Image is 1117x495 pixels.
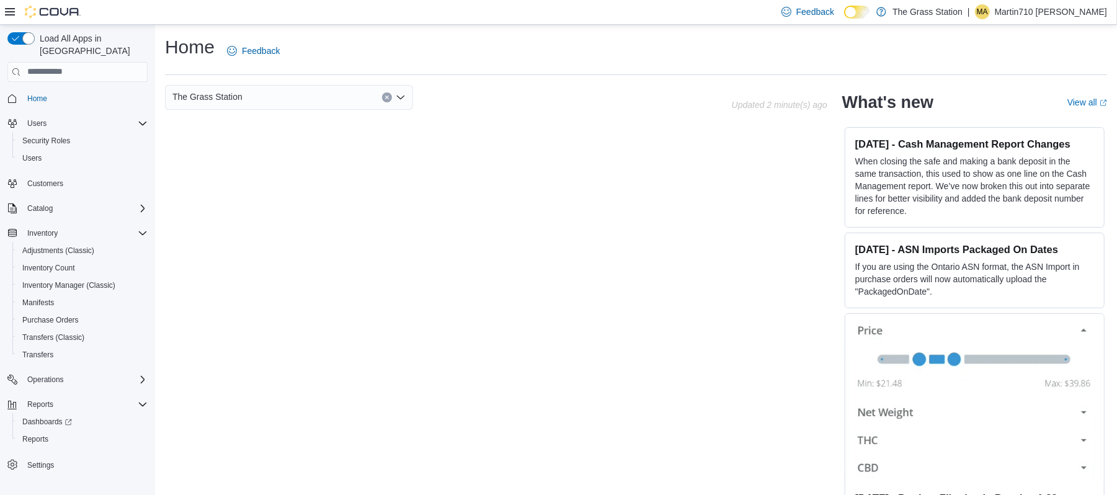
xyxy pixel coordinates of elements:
[855,155,1094,217] p: When closing the safe and making a bank deposit in the same transaction, this used to show as one...
[17,243,148,258] span: Adjustments (Classic)
[844,6,870,19] input: Dark Mode
[2,200,153,217] button: Catalog
[17,414,77,429] a: Dashboards
[35,32,148,57] span: Load All Apps in [GEOGRAPHIC_DATA]
[17,261,148,275] span: Inventory Count
[12,430,153,448] button: Reports
[12,242,153,259] button: Adjustments (Classic)
[17,432,53,447] a: Reports
[2,174,153,192] button: Customers
[17,330,148,345] span: Transfers (Classic)
[842,92,933,112] h2: What's new
[2,455,153,473] button: Settings
[22,246,94,256] span: Adjustments (Classic)
[22,226,63,241] button: Inventory
[12,346,153,363] button: Transfers
[732,100,827,110] p: Updated 2 minute(s) ago
[17,133,75,148] a: Security Roles
[1067,97,1107,107] a: View allExternal link
[796,6,834,18] span: Feedback
[22,136,70,146] span: Security Roles
[17,243,99,258] a: Adjustments (Classic)
[22,153,42,163] span: Users
[17,261,80,275] a: Inventory Count
[17,313,84,328] a: Purchase Orders
[17,347,58,362] a: Transfers
[172,89,243,104] span: The Grass Station
[22,458,59,473] a: Settings
[977,4,988,19] span: MA
[22,116,148,131] span: Users
[27,203,53,213] span: Catalog
[12,311,153,329] button: Purchase Orders
[22,176,68,191] a: Customers
[17,278,120,293] a: Inventory Manager (Classic)
[12,132,153,149] button: Security Roles
[17,151,148,166] span: Users
[17,151,47,166] a: Users
[22,116,51,131] button: Users
[1100,99,1107,107] svg: External link
[2,115,153,132] button: Users
[25,6,81,18] img: Cova
[855,243,1094,256] h3: [DATE] - ASN Imports Packaged On Dates
[17,295,59,310] a: Manifests
[2,371,153,388] button: Operations
[22,176,148,191] span: Customers
[2,225,153,242] button: Inventory
[27,375,64,385] span: Operations
[22,91,148,106] span: Home
[12,259,153,277] button: Inventory Count
[165,35,215,60] h1: Home
[968,4,970,19] p: |
[22,201,58,216] button: Catalog
[12,149,153,167] button: Users
[27,228,58,238] span: Inventory
[22,417,72,427] span: Dashboards
[2,396,153,413] button: Reports
[22,280,115,290] span: Inventory Manager (Classic)
[22,315,79,325] span: Purchase Orders
[855,261,1094,298] p: If you are using the Ontario ASN format, the ASN Import in purchase orders will now automatically...
[17,347,148,362] span: Transfers
[22,457,148,472] span: Settings
[12,277,153,294] button: Inventory Manager (Classic)
[975,4,990,19] div: Martin710 Anaya
[22,397,148,412] span: Reports
[2,89,153,107] button: Home
[22,332,84,342] span: Transfers (Classic)
[855,138,1094,150] h3: [DATE] - Cash Management Report Changes
[22,263,75,273] span: Inventory Count
[242,45,280,57] span: Feedback
[27,94,47,104] span: Home
[17,133,148,148] span: Security Roles
[995,4,1107,19] p: Martin710 [PERSON_NAME]
[22,298,54,308] span: Manifests
[17,278,148,293] span: Inventory Manager (Classic)
[27,118,47,128] span: Users
[12,329,153,346] button: Transfers (Classic)
[27,460,54,470] span: Settings
[22,91,52,106] a: Home
[22,372,148,387] span: Operations
[22,201,148,216] span: Catalog
[222,38,285,63] a: Feedback
[17,330,89,345] a: Transfers (Classic)
[17,414,148,429] span: Dashboards
[22,434,48,444] span: Reports
[22,397,58,412] button: Reports
[22,372,69,387] button: Operations
[27,179,63,189] span: Customers
[17,432,148,447] span: Reports
[396,92,406,102] button: Open list of options
[17,313,148,328] span: Purchase Orders
[27,399,53,409] span: Reports
[12,413,153,430] a: Dashboards
[22,350,53,360] span: Transfers
[12,294,153,311] button: Manifests
[22,226,148,241] span: Inventory
[382,92,392,102] button: Clear input
[892,4,963,19] p: The Grass Station
[17,295,148,310] span: Manifests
